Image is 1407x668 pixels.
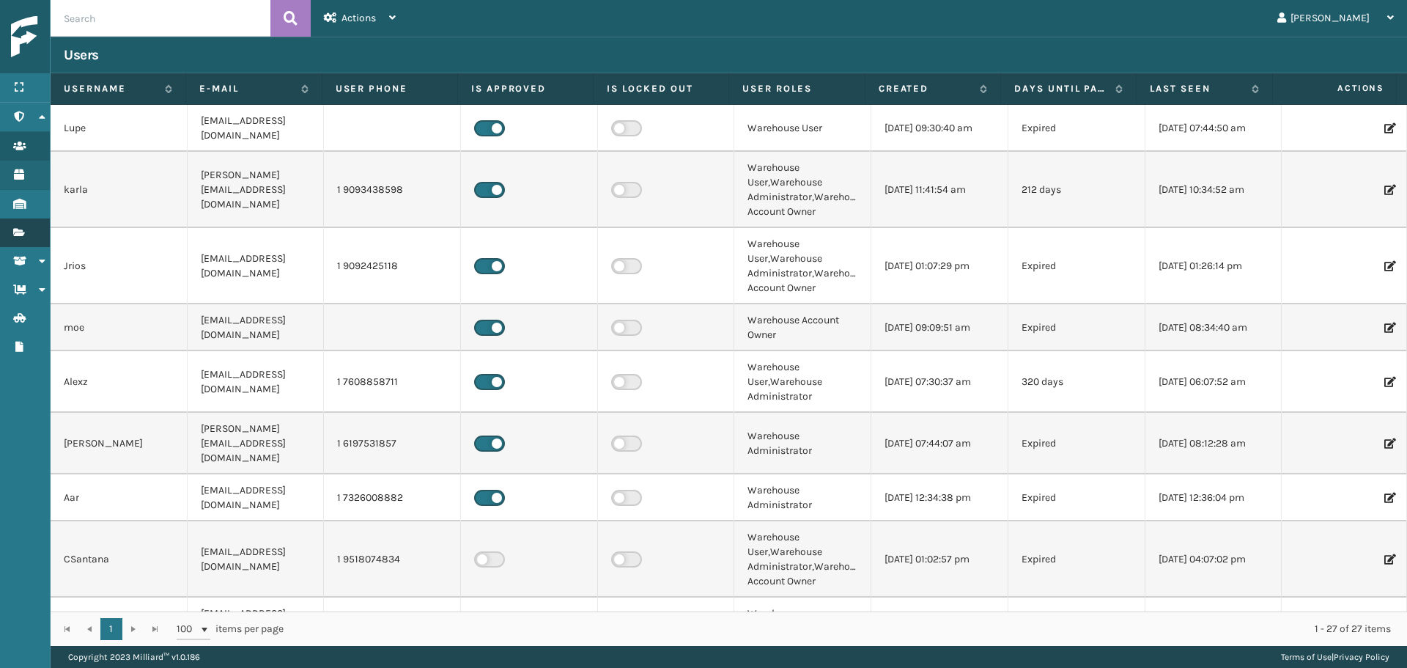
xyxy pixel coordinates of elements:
[1384,261,1393,271] i: Edit
[734,351,871,413] td: Warehouse User,Warehouse Administrator
[1384,123,1393,133] i: Edit
[100,618,122,640] a: 1
[1008,351,1145,413] td: 320 days
[471,82,580,95] label: Is Approved
[871,598,1008,645] td: [DATE] 09:23:52 am
[871,413,1008,474] td: [DATE] 07:44:07 am
[51,598,188,645] td: WarehouseAPIWest
[871,105,1008,152] td: [DATE] 09:30:40 am
[871,228,1008,304] td: [DATE] 01:07:29 pm
[188,598,325,645] td: [EMAIL_ADDRESS][DOMAIN_NAME]
[188,521,325,598] td: [EMAIL_ADDRESS][DOMAIN_NAME]
[1008,598,1145,645] td: 257 days
[1150,82,1244,95] label: Last Seen
[188,351,325,413] td: [EMAIL_ADDRESS][DOMAIN_NAME]
[188,413,325,474] td: [PERSON_NAME][EMAIL_ADDRESS][DOMAIN_NAME]
[324,474,461,521] td: 1 7326008882
[1008,521,1145,598] td: Expired
[734,413,871,474] td: Warehouse Administrator
[51,474,188,521] td: Aar
[1145,152,1282,228] td: [DATE] 10:34:52 am
[1145,105,1282,152] td: [DATE] 07:44:50 am
[336,82,444,95] label: User phone
[1008,105,1145,152] td: Expired
[324,598,461,645] td: 1 3479892529
[871,474,1008,521] td: [DATE] 12:34:38 pm
[1145,521,1282,598] td: [DATE] 04:07:02 pm
[1384,554,1393,565] i: Edit
[64,82,158,95] label: Username
[64,46,99,64] h3: Users
[879,82,972,95] label: Created
[324,521,461,598] td: 1 9518074834
[1384,377,1393,387] i: Edit
[1008,304,1145,351] td: Expired
[68,646,200,668] p: Copyright 2023 Milliard™ v 1.0.186
[51,152,188,228] td: karla
[1281,652,1332,662] a: Terms of Use
[188,228,325,304] td: [EMAIL_ADDRESS][DOMAIN_NAME]
[734,304,871,351] td: Warehouse Account Owner
[742,82,851,95] label: User Roles
[1384,323,1393,333] i: Edit
[1281,646,1389,668] div: |
[871,351,1008,413] td: [DATE] 07:30:37 am
[177,618,284,640] span: items per page
[1008,152,1145,228] td: 212 days
[188,152,325,228] td: [PERSON_NAME][EMAIL_ADDRESS][DOMAIN_NAME]
[734,598,871,645] td: Warehouse Administrator
[51,304,188,351] td: moe
[871,304,1008,351] td: [DATE] 09:09:51 am
[734,474,871,521] td: Warehouse Administrator
[324,228,461,304] td: 1 9092425118
[734,228,871,304] td: Warehouse User,Warehouse Administrator,Warehouse Account Owner
[341,12,376,24] span: Actions
[188,304,325,351] td: [EMAIL_ADDRESS][DOMAIN_NAME]
[51,105,188,152] td: Lupe
[1008,228,1145,304] td: Expired
[1145,598,1282,645] td: [DATE] 04:07:02 pm
[607,82,715,95] label: Is Locked Out
[1145,228,1282,304] td: [DATE] 01:26:14 pm
[1008,413,1145,474] td: Expired
[324,413,461,474] td: 1 6197531857
[1145,413,1282,474] td: [DATE] 08:12:28 am
[1384,185,1393,195] i: Edit
[1145,351,1282,413] td: [DATE] 06:07:52 am
[11,16,143,58] img: logo
[1145,304,1282,351] td: [DATE] 08:34:40 am
[188,474,325,521] td: [EMAIL_ADDRESS][DOMAIN_NAME]
[734,105,871,152] td: Warehouse User
[734,152,871,228] td: Warehouse User,Warehouse Administrator,Warehouse Account Owner
[871,521,1008,598] td: [DATE] 01:02:57 pm
[51,521,188,598] td: CSantana
[1384,438,1393,449] i: Edit
[1384,493,1393,503] i: Edit
[51,228,188,304] td: Jrios
[199,82,293,95] label: E-mail
[1014,82,1108,95] label: Days until password expires
[188,105,325,152] td: [EMAIL_ADDRESS][DOMAIN_NAME]
[1145,474,1282,521] td: [DATE] 12:36:04 pm
[1334,652,1389,662] a: Privacy Policy
[51,413,188,474] td: [PERSON_NAME]
[177,622,199,636] span: 100
[1277,76,1393,100] span: Actions
[324,152,461,228] td: 1 9093438598
[324,351,461,413] td: 1 7608858711
[51,351,188,413] td: Alexz
[1008,474,1145,521] td: Expired
[734,521,871,598] td: Warehouse User,Warehouse Administrator,Warehouse Account Owner
[304,622,1391,636] div: 1 - 27 of 27 items
[871,152,1008,228] td: [DATE] 11:41:54 am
